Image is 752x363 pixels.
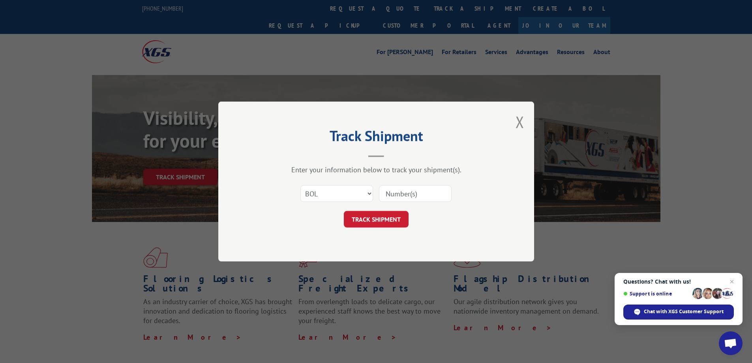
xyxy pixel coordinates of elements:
button: TRACK SHIPMENT [344,211,409,228]
span: Close chat [727,277,737,286]
div: Enter your information below to track your shipment(s). [258,165,495,174]
span: Chat with XGS Customer Support [644,308,724,315]
div: Open chat [719,331,743,355]
input: Number(s) [379,185,452,202]
h2: Track Shipment [258,130,495,145]
button: Close modal [516,111,524,132]
span: Support is online [623,291,690,297]
span: Questions? Chat with us! [623,278,734,285]
div: Chat with XGS Customer Support [623,305,734,320]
